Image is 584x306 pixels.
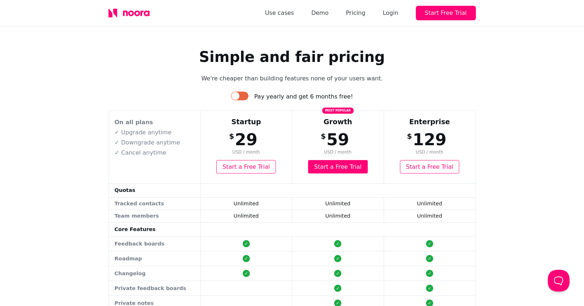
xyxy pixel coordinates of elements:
span: 29 [235,130,257,149]
a: Start a Free Trial [308,160,368,173]
span: Most popular [322,108,354,114]
a: Pricing [346,8,365,18]
strong: On all plans [115,119,153,126]
p: ✓ Cancel anytime [115,148,195,157]
td: Feedback boards [109,236,201,251]
td: Private feedback boards [109,281,201,296]
div: ✓ [334,240,341,247]
div: ✓ [243,255,250,262]
h1: Simple and fair pricing [108,48,476,66]
td: Unlimited [384,197,476,210]
div: ✓ [426,270,433,277]
div: Startup [201,117,292,127]
span: USD / month [384,149,475,155]
button: Start Free Trial [416,6,476,20]
span: USD / month [293,149,383,155]
div: Login [383,8,398,18]
a: Start a Free Trial [400,160,460,173]
div: ✓ [426,285,433,292]
td: Unlimited [200,197,292,210]
p: We're cheaper than building features none of your users want. [108,74,476,83]
div: ✓ [426,240,433,247]
td: Team members [109,210,201,223]
span: USD / month [201,149,292,155]
div: ✓ [334,270,341,277]
span: $ [321,131,326,142]
iframe: Help Scout Beacon - Open [548,270,570,292]
div: Enterprise [384,117,475,127]
div: ✓ [334,285,341,292]
div: Pay yearly and get 6 months free! [254,92,353,102]
div: ✓ [426,255,433,262]
div: ✓ [243,240,250,247]
a: Use cases [265,8,294,18]
td: Unlimited [384,210,476,223]
span: 59 [327,130,349,149]
td: Unlimited [292,197,384,210]
td: Unlimited [200,210,292,223]
p: ✓ Downgrade anytime [115,138,195,147]
div: Growth [293,117,383,127]
span: $ [229,131,234,142]
td: Quotas [109,183,201,197]
td: Changelog [109,266,201,281]
div: ✓ [243,270,250,277]
div: ✓ [334,255,341,262]
a: Start a Free Trial [216,160,276,173]
td: Tracked contacts [109,197,201,210]
p: ✓ Upgrade anytime [115,128,195,137]
a: Demo [311,8,329,18]
span: $ [407,131,412,142]
td: Roadmap [109,251,201,266]
td: Core Features [109,222,201,236]
span: 129 [413,130,447,149]
td: Unlimited [292,210,384,223]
